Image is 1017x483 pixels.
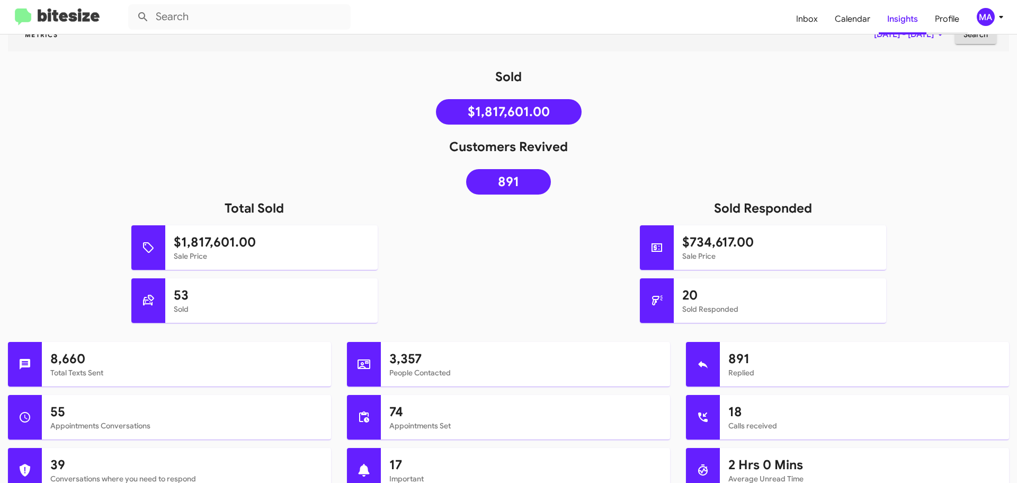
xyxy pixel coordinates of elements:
[16,31,66,39] span: Metrics
[728,367,1001,378] mat-card-subtitle: Replied
[682,234,878,251] h1: $734,617.00
[50,367,323,378] mat-card-subtitle: Total Texts Sent
[174,251,369,261] mat-card-subtitle: Sale Price
[879,4,926,34] a: Insights
[174,304,369,314] mat-card-subtitle: Sold
[977,8,995,26] div: MA
[389,403,662,420] h1: 74
[728,420,1001,431] mat-card-subtitle: Calls received
[389,367,662,378] mat-card-subtitle: People Contacted
[50,420,323,431] mat-card-subtitle: Appointments Conversations
[682,304,878,314] mat-card-subtitle: Sold Responded
[50,403,323,420] h1: 55
[728,456,1001,473] h1: 2 Hrs 0 Mins
[682,251,878,261] mat-card-subtitle: Sale Price
[498,177,519,187] span: 891
[389,350,662,367] h1: 3,357
[389,420,662,431] mat-card-subtitle: Appointments Set
[174,234,369,251] h1: $1,817,601.00
[50,350,323,367] h1: 8,660
[728,350,1001,367] h1: 891
[174,287,369,304] h1: 53
[964,25,988,44] span: Search
[788,4,826,34] a: Inbox
[866,25,955,44] button: [DATE] - [DATE]
[826,4,879,34] a: Calendar
[926,4,968,34] a: Profile
[682,287,878,304] h1: 20
[874,25,947,44] span: [DATE] - [DATE]
[728,403,1001,420] h1: 18
[468,107,550,117] span: $1,817,601.00
[508,200,1017,217] h1: Sold Responded
[128,4,351,30] input: Search
[389,456,662,473] h1: 17
[955,25,996,44] button: Search
[50,456,323,473] h1: 39
[968,8,1005,26] button: MA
